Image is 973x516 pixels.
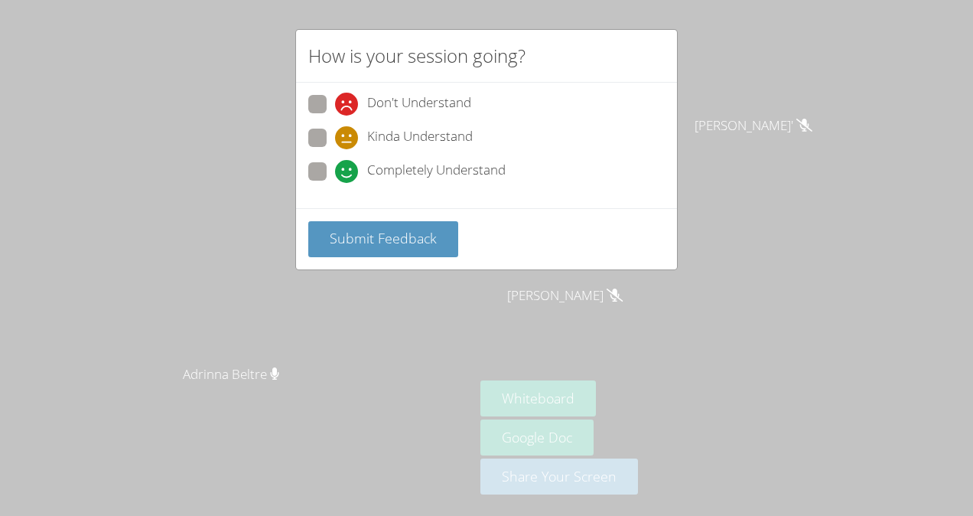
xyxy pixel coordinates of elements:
[308,42,526,70] h2: How is your session going?
[367,126,473,149] span: Kinda Understand
[367,160,506,183] span: Completely Understand
[308,221,458,257] button: Submit Feedback
[330,229,437,247] span: Submit Feedback
[367,93,471,116] span: Don't Understand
